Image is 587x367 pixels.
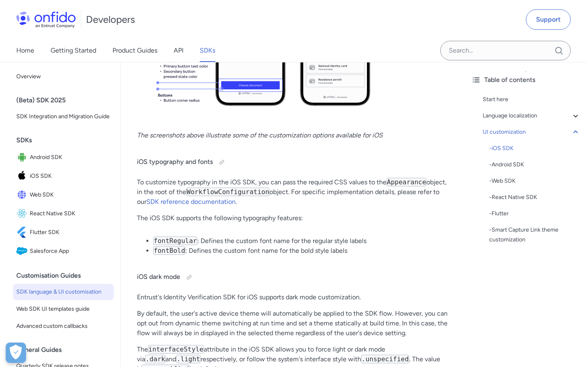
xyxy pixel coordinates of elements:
a: SDK language & UI customisation [13,284,114,300]
h4: iOS typography and fonts [137,156,448,169]
code: fontRegular [153,237,197,245]
div: - iOS SDK [489,144,580,153]
a: UI customization [483,127,580,137]
code: Appearance [386,178,426,186]
a: -Smart Capture Link theme customization [489,225,580,245]
div: (Beta) SDK 2025 [16,92,117,108]
div: - Smart Capture Link theme customization [489,225,580,245]
div: - Web SDK [489,176,580,186]
a: -React Native SDK [489,192,580,202]
p: The iOS SDK supports the following typography features: [137,213,448,223]
span: Flutter SDK [30,227,110,238]
a: API [174,39,183,62]
span: React Native SDK [30,208,110,219]
img: IconReact Native SDK [16,208,30,219]
a: SDK Integration and Migration Guide [13,108,114,125]
span: iOS SDK [30,170,110,182]
div: - Android SDK [489,160,580,170]
p: To customize typography in the iOS SDK, you can pass the required CSS values to the object, in th... [137,177,448,207]
a: IconAndroid SDKAndroid SDK [13,148,114,166]
img: IconAndroid SDK [16,152,30,163]
a: Home [16,39,34,62]
a: IconiOS SDKiOS SDK [13,167,114,185]
a: Start here [483,95,580,104]
span: Advanced custom callbacks [16,321,110,331]
img: IconFlutter SDK [16,227,30,238]
span: Web SDK UI templates guide [16,304,110,314]
div: Customisation Guides [16,268,117,284]
div: Table of contents [471,75,580,85]
span: SDK language & UI customisation [16,287,110,297]
a: Support [526,9,571,30]
a: -iOS SDK [489,144,580,153]
code: interfaceStyle [148,345,204,354]
a: IconSalesforce AppSalesforce App [13,242,114,260]
code: .light [176,355,201,363]
a: IconReact Native SDKReact Native SDK [13,205,114,223]
code: .unspecified [361,355,409,363]
img: IconSalesforce App [16,245,30,257]
a: SDKs [200,39,215,62]
a: Overview [13,69,114,85]
h1: Developers [86,13,135,26]
a: Getting Started [51,39,96,62]
span: Salesforce App [30,245,110,257]
li: : Defines the custom font name for the regular style labels [153,236,448,246]
p: Entrust's Identity Verification SDK for iOS supports dark mode customization. [137,292,448,302]
a: -Flutter [489,209,580,219]
span: Android SDK [30,152,110,163]
code: WorkflowConfiguration [186,188,269,196]
img: IconWeb SDK [16,189,30,201]
span: SDK Integration and Migration Guide [16,112,110,122]
input: Onfido search input field [440,41,571,60]
div: General Guides [16,342,117,358]
p: By default, the user's active device theme will automatically be applied to the SDK flow. However... [137,309,448,338]
code: .dark [145,355,166,363]
img: Onfido Logo [16,11,76,28]
em: The screenshots above illustrate some of the customization options available for iOS [137,131,383,139]
a: -Web SDK [489,176,580,186]
a: -Android SDK [489,160,580,170]
div: SDKs [16,132,117,148]
div: - Flutter [489,209,580,219]
a: IconWeb SDKWeb SDK [13,186,114,204]
a: Advanced custom callbacks [13,318,114,334]
div: Cookie Preferences [6,343,26,363]
a: Product Guides [113,39,157,62]
h4: iOS dark mode [137,271,448,284]
span: Overview [16,72,110,82]
a: Language localization [483,111,580,121]
code: fontBold [153,246,185,255]
a: Web SDK UI templates guide [13,301,114,317]
li: : Defines the custom font name for the bold style labels [153,246,448,256]
a: SDK reference documentation [146,198,236,206]
span: Web SDK [30,189,110,201]
button: Open Preferences [6,343,26,363]
img: IconiOS SDK [16,170,30,182]
a: IconFlutter SDKFlutter SDK [13,223,114,241]
div: - React Native SDK [489,192,580,202]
